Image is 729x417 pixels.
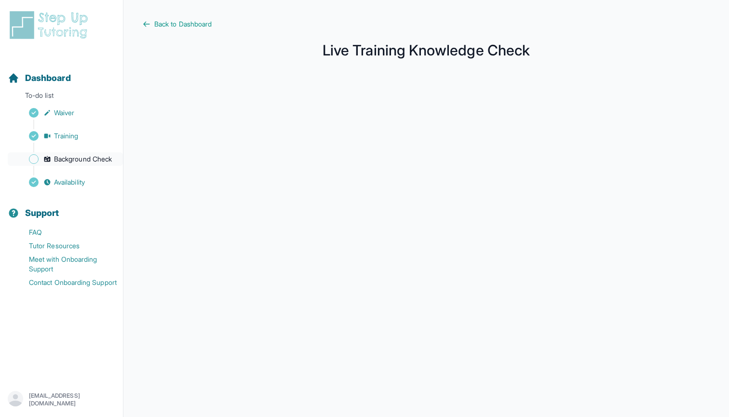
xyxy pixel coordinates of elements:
[154,19,212,29] span: Back to Dashboard
[8,129,123,143] a: Training
[25,71,71,85] span: Dashboard
[25,206,59,220] span: Support
[4,191,119,224] button: Support
[29,392,115,407] p: [EMAIL_ADDRESS][DOMAIN_NAME]
[8,10,94,40] img: logo
[8,226,123,239] a: FAQ
[54,154,112,164] span: Background Check
[8,71,71,85] a: Dashboard
[4,56,119,89] button: Dashboard
[8,106,123,120] a: Waiver
[8,175,123,189] a: Availability
[8,239,123,253] a: Tutor Resources
[54,177,85,187] span: Availability
[143,19,710,29] a: Back to Dashboard
[8,152,123,166] a: Background Check
[54,131,79,141] span: Training
[54,108,74,118] span: Waiver
[143,44,710,56] h1: Live Training Knowledge Check
[8,253,123,276] a: Meet with Onboarding Support
[8,391,115,408] button: [EMAIL_ADDRESS][DOMAIN_NAME]
[4,91,119,104] p: To-do list
[8,276,123,289] a: Contact Onboarding Support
